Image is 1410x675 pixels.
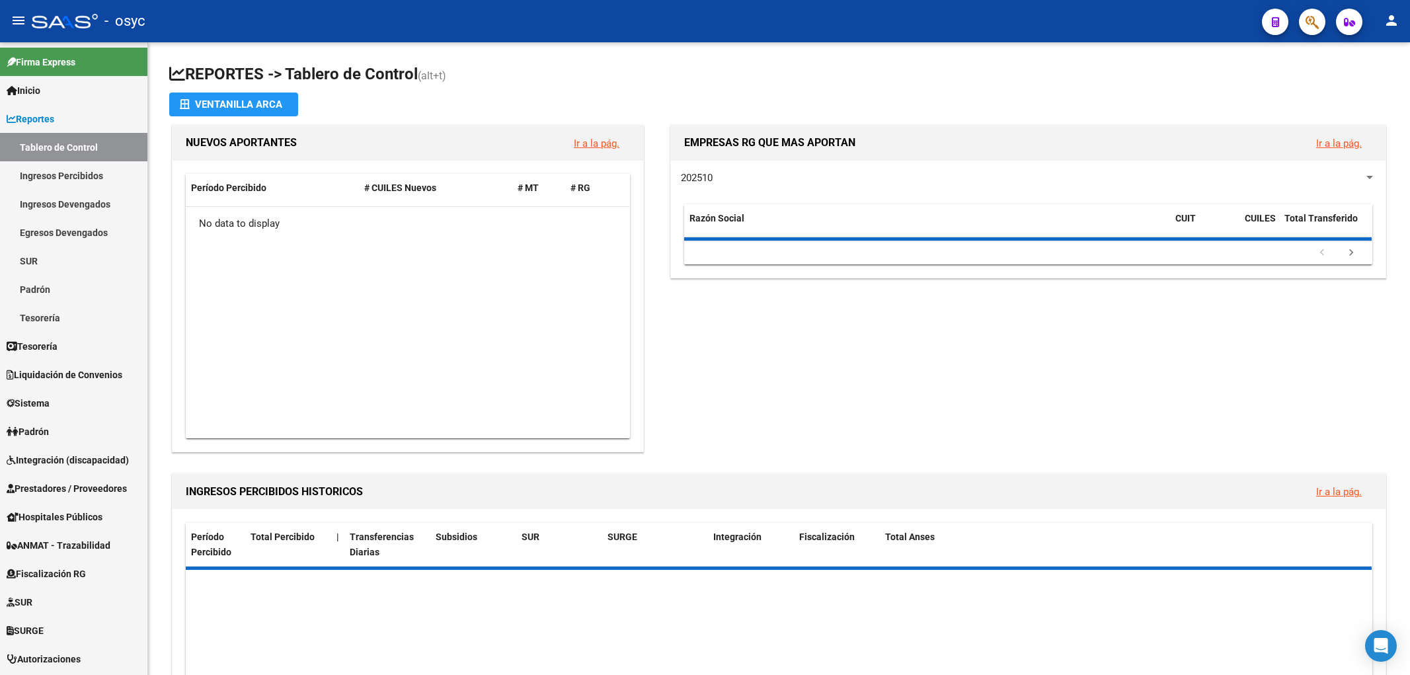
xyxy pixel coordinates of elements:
span: # CUILES Nuevos [364,182,436,193]
mat-icon: person [1384,13,1399,28]
span: Firma Express [7,55,75,69]
span: ANMAT - Trazabilidad [7,538,110,553]
div: No data to display [186,207,629,240]
datatable-header-cell: Subsidios [430,523,516,567]
span: SURGE [7,623,44,638]
datatable-header-cell: Total Percibido [245,523,331,567]
span: Tesorería [7,339,58,354]
span: CUIT [1175,213,1196,223]
span: EMPRESAS RG QUE MAS APORTAN [684,136,855,149]
button: Ir a la pág. [1306,131,1372,155]
span: Subsidios [436,532,477,542]
span: | [336,532,339,542]
datatable-header-cell: Fiscalización [794,523,880,567]
datatable-header-cell: # MT [512,174,565,202]
datatable-header-cell: # CUILES Nuevos [359,174,512,202]
a: go to next page [1339,246,1364,260]
datatable-header-cell: Período Percibido [186,523,245,567]
datatable-header-cell: SUR [516,523,602,567]
span: Integración (discapacidad) [7,453,129,467]
span: Autorizaciones [7,652,81,666]
span: Padrón [7,424,49,439]
button: Ir a la pág. [563,131,630,155]
span: Liquidación de Convenios [7,368,122,382]
datatable-header-cell: CUILES [1239,204,1279,248]
datatable-header-cell: Total Anses [880,523,1360,567]
datatable-header-cell: | [331,523,344,567]
span: Razón Social [689,213,744,223]
span: Transferencias Diarias [350,532,414,557]
datatable-header-cell: Integración [708,523,794,567]
span: # RG [570,182,590,193]
a: Ir a la pág. [1316,486,1362,498]
span: - osyc [104,7,145,36]
h1: REPORTES -> Tablero de Control [169,63,1389,87]
span: SURGE [607,532,637,542]
datatable-header-cell: CUIT [1170,204,1239,248]
button: Ventanilla ARCA [169,93,298,116]
datatable-header-cell: Transferencias Diarias [344,523,430,567]
span: Sistema [7,396,50,411]
mat-icon: menu [11,13,26,28]
span: Fiscalización RG [7,567,86,581]
span: CUILES [1245,213,1276,223]
datatable-header-cell: Total Transferido [1279,204,1372,248]
datatable-header-cell: SURGE [602,523,708,567]
span: Hospitales Públicos [7,510,102,524]
span: Total Transferido [1284,213,1358,223]
span: INGRESOS PERCIBIDOS HISTORICOS [186,485,363,498]
span: Total Anses [885,532,935,542]
a: go to previous page [1310,246,1335,260]
datatable-header-cell: Período Percibido [186,174,359,202]
datatable-header-cell: # RG [565,174,618,202]
span: Fiscalización [799,532,855,542]
span: Inicio [7,83,40,98]
span: SUR [7,595,32,610]
span: NUEVOS APORTANTES [186,136,297,149]
a: Ir a la pág. [574,138,619,149]
span: Total Percibido [251,532,315,542]
span: 202510 [681,172,713,184]
datatable-header-cell: Razón Social [684,204,1170,248]
a: Ir a la pág. [1316,138,1362,149]
span: SUR [522,532,539,542]
span: # MT [518,182,539,193]
div: Ventanilla ARCA [180,93,288,116]
span: (alt+t) [418,69,446,82]
span: Período Percibido [191,182,266,193]
button: Ir a la pág. [1306,479,1372,504]
span: Reportes [7,112,54,126]
span: Prestadores / Proveedores [7,481,127,496]
span: Período Percibido [191,532,231,557]
div: Open Intercom Messenger [1365,630,1397,662]
span: Integración [713,532,762,542]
